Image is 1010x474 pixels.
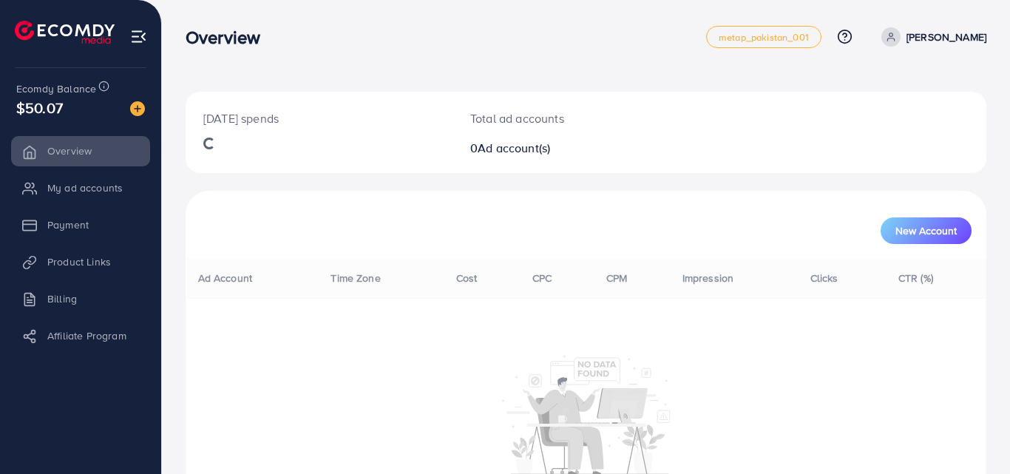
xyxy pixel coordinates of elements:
[203,109,435,127] p: [DATE] spends
[130,28,147,45] img: menu
[895,226,957,236] span: New Account
[470,141,635,155] h2: 0
[470,109,635,127] p: Total ad accounts
[719,33,809,42] span: metap_pakistan_001
[16,81,96,96] span: Ecomdy Balance
[875,27,986,47] a: [PERSON_NAME]
[16,97,63,118] span: $50.07
[186,27,272,48] h3: Overview
[706,26,821,48] a: metap_pakistan_001
[15,21,115,44] img: logo
[130,101,145,116] img: image
[478,140,550,156] span: Ad account(s)
[906,28,986,46] p: [PERSON_NAME]
[881,217,972,244] button: New Account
